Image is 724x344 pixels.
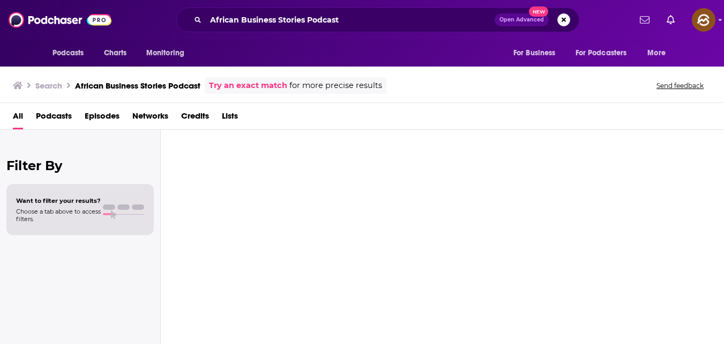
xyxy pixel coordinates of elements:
span: For Podcasters [576,46,627,61]
a: Networks [132,107,168,129]
button: Open AdvancedNew [495,13,549,26]
a: Show notifications dropdown [662,11,679,29]
h2: Filter By [6,158,154,173]
span: More [647,46,666,61]
button: open menu [506,43,569,63]
a: Charts [97,43,133,63]
a: Episodes [85,107,120,129]
a: Try an exact match [209,79,287,92]
button: open menu [45,43,98,63]
button: Send feedback [653,81,707,90]
button: Show profile menu [692,8,715,32]
button: open menu [569,43,643,63]
button: open menu [139,43,198,63]
span: Open Advanced [499,17,544,23]
h3: Search [35,80,62,91]
span: Monitoring [146,46,184,61]
a: Podcasts [36,107,72,129]
h3: African Business Stories Podcast [75,80,200,91]
span: Logged in as hey85204 [692,8,715,32]
a: Show notifications dropdown [636,11,654,29]
span: for more precise results [289,79,382,92]
a: Credits [181,107,209,129]
span: Charts [104,46,127,61]
span: For Business [513,46,556,61]
div: Search podcasts, credits, & more... [176,8,579,32]
img: User Profile [692,8,715,32]
span: Choose a tab above to access filters. [16,208,101,223]
a: Lists [222,107,238,129]
input: Search podcasts, credits, & more... [206,11,495,28]
img: Podchaser - Follow, Share and Rate Podcasts [9,10,111,30]
span: Podcasts [53,46,84,61]
span: New [529,6,548,17]
button: open menu [640,43,679,63]
span: Want to filter your results? [16,197,101,204]
a: All [13,107,23,129]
